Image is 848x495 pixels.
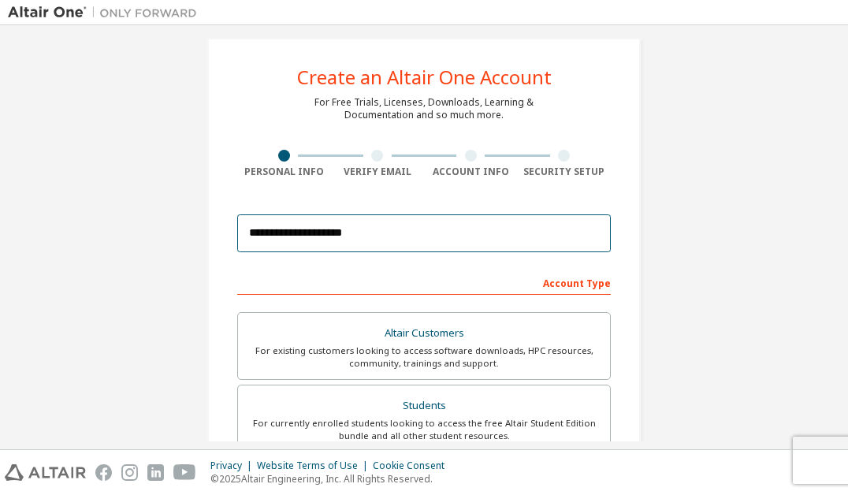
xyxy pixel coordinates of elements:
div: Verify Email [331,166,425,178]
img: facebook.svg [95,464,112,481]
div: Account Type [237,270,611,295]
div: Altair Customers [247,322,601,344]
div: Privacy [210,460,257,472]
img: instagram.svg [121,464,138,481]
img: Altair One [8,5,205,20]
div: For currently enrolled students looking to access the free Altair Student Edition bundle and all ... [247,417,601,442]
p: © 2025 Altair Engineering, Inc. All Rights Reserved. [210,472,454,486]
div: Account Info [424,166,518,178]
img: altair_logo.svg [5,464,86,481]
div: Create an Altair One Account [297,68,552,87]
div: For existing customers looking to access software downloads, HPC resources, community, trainings ... [247,344,601,370]
img: linkedin.svg [147,464,164,481]
div: Security Setup [518,166,612,178]
div: For Free Trials, Licenses, Downloads, Learning & Documentation and so much more. [314,96,534,121]
div: Cookie Consent [373,460,454,472]
img: youtube.svg [173,464,196,481]
div: Website Terms of Use [257,460,373,472]
div: Students [247,395,601,417]
div: Personal Info [237,166,331,178]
